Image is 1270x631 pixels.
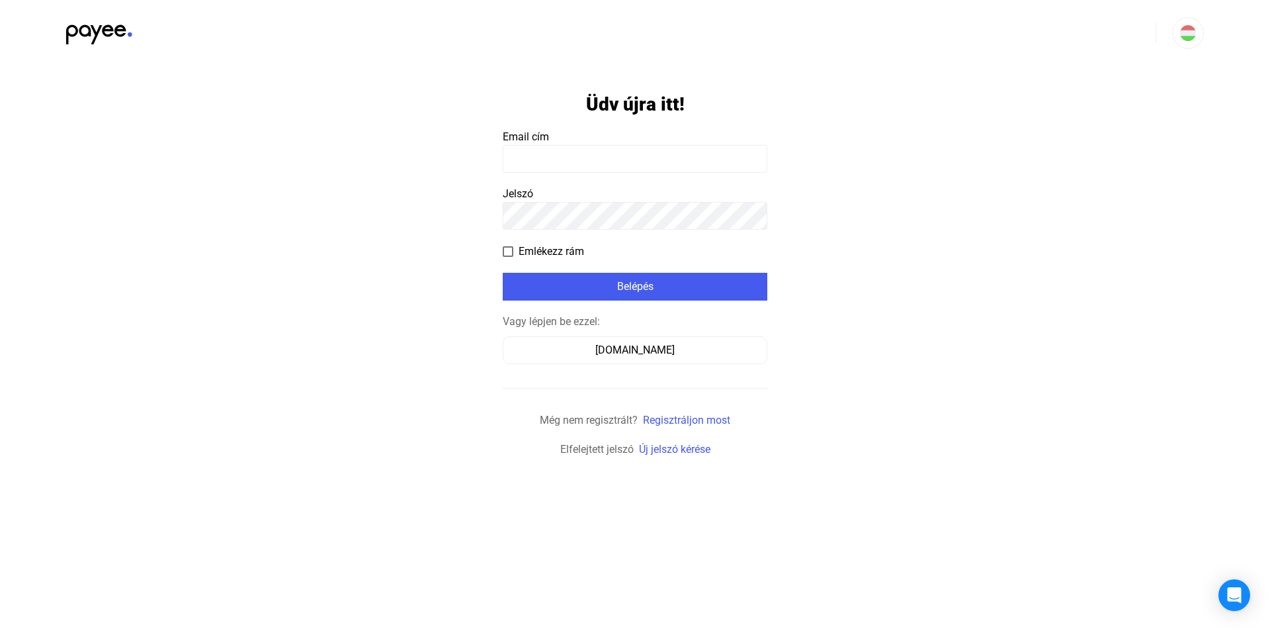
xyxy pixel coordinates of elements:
button: [DOMAIN_NAME] [503,336,767,364]
button: Belépés [503,273,767,301]
div: [DOMAIN_NAME] [507,342,763,358]
a: [DOMAIN_NAME] [503,344,767,356]
h1: Üdv újra itt! [586,93,685,116]
span: Jelszó [503,187,533,200]
span: Elfelejtett jelszó [560,443,634,456]
span: Emlékezz rám [519,244,584,260]
img: black-payee-blue-dot.svg [66,17,132,44]
div: Vagy lépjen be ezzel: [503,314,767,330]
span: Még nem regisztrált? [540,414,638,426]
div: Open Intercom Messenger [1218,579,1250,611]
div: Belépés [507,279,763,295]
a: Regisztráljon most [643,414,730,426]
button: HU [1172,17,1204,49]
a: Új jelszó kérése [639,443,710,456]
span: Email cím [503,130,549,143]
img: HU [1180,25,1196,41]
